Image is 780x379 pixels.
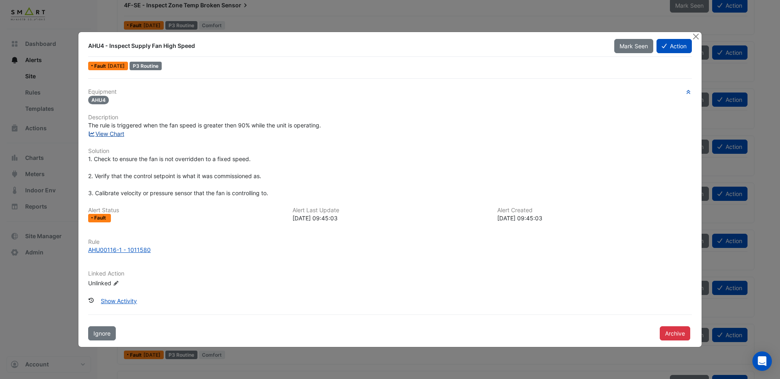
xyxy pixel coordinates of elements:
span: Fault [94,64,108,69]
div: [DATE] 09:45:03 [497,214,692,222]
span: Ignore [93,330,110,337]
div: Open Intercom Messenger [752,351,772,371]
span: Fault [94,215,108,220]
h6: Rule [88,239,692,245]
button: Ignore [88,326,116,340]
button: Mark Seen [614,39,653,53]
button: Close [691,32,700,41]
span: Thu 04-Sep-2025 09:45 IST [108,63,125,69]
h6: Alert Created [497,207,692,214]
a: View Chart [88,130,124,137]
fa-icon: Edit Linked Action [113,280,119,286]
h6: Description [88,114,692,121]
h6: Solution [88,148,692,155]
h6: Equipment [88,88,692,95]
div: AHU00116-1 - 1011580 [88,245,151,254]
h6: Alert Status [88,207,283,214]
button: Show Activity [95,294,142,308]
a: AHU00116-1 - 1011580 [88,245,692,254]
div: Unlinked [88,278,186,287]
h6: Alert Last Update [292,207,487,214]
div: P3 Routine [130,62,162,70]
span: The rule is triggered when the fan speed is greater then 90% while the unit is operating. [88,122,321,129]
span: Mark Seen [620,43,648,50]
button: Archive [660,326,690,340]
button: Action [656,39,692,53]
span: AHU4 [88,96,109,104]
span: 1. Check to ensure the fan is not overridden to a fixed speed. 2. Verify that the control setpoin... [88,155,268,196]
div: [DATE] 09:45:03 [292,214,487,222]
h6: Linked Action [88,270,692,277]
div: AHU4 - Inspect Supply Fan High Speed [88,42,604,50]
